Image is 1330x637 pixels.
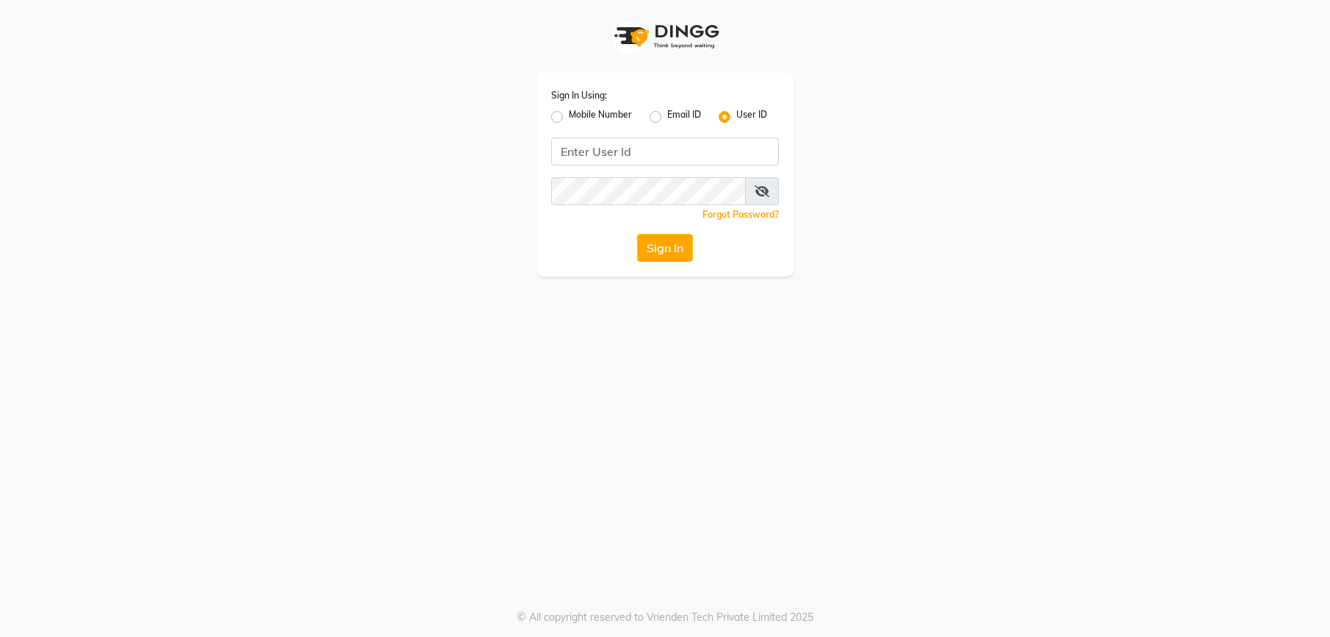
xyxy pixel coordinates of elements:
[551,89,607,102] label: Sign In Using:
[551,177,746,205] input: Username
[667,108,701,126] label: Email ID
[569,108,632,126] label: Mobile Number
[637,234,693,262] button: Sign In
[551,138,779,166] input: Username
[702,209,779,220] a: Forgot Password?
[736,108,767,126] label: User ID
[606,15,724,58] img: logo1.svg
